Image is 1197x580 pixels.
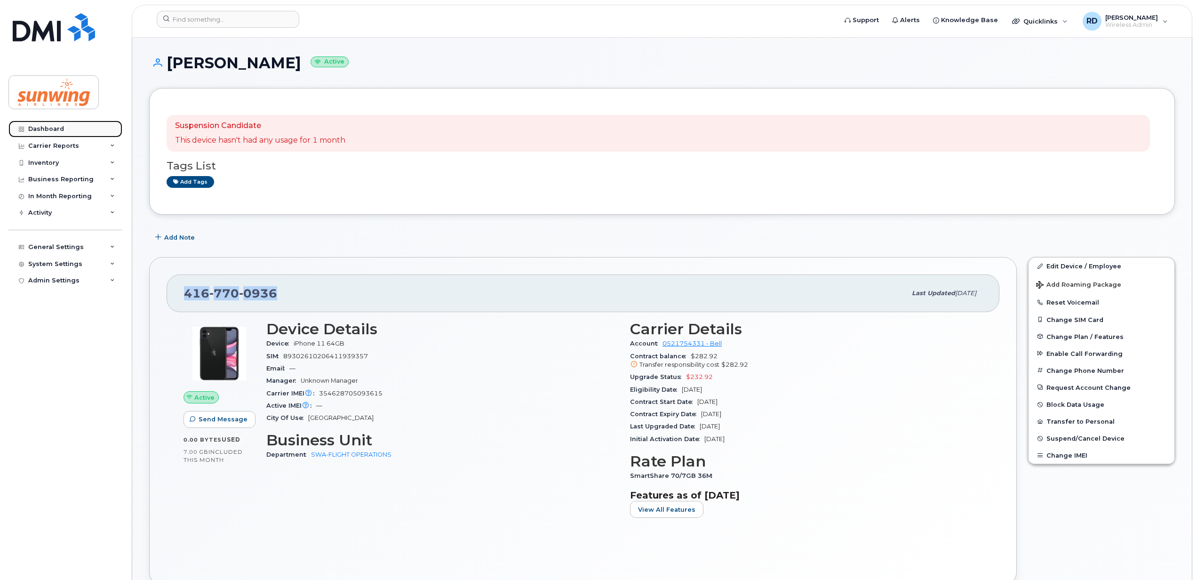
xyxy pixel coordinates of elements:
[1029,379,1174,396] button: Request Account Change
[630,353,691,360] span: Contract balance
[184,448,243,464] span: included this month
[1029,328,1174,345] button: Change Plan / Features
[697,398,718,405] span: [DATE]
[1029,396,1174,413] button: Block Data Usage
[164,233,195,242] span: Add Note
[1029,447,1174,464] button: Change IMEI
[630,411,701,418] span: Contract Expiry Date
[1029,294,1174,311] button: Reset Voicemail
[701,411,721,418] span: [DATE]
[191,325,247,382] img: iPhone_11.jpg
[1036,281,1121,290] span: Add Roaming Package
[209,286,239,300] span: 770
[239,286,277,300] span: 0936
[955,290,976,297] span: [DATE]
[194,393,215,402] span: Active
[630,435,704,443] span: Initial Activation Date
[630,373,686,380] span: Upgrade Status
[184,436,222,443] span: 0.00 Bytes
[1029,413,1174,430] button: Transfer to Personal
[266,365,289,372] span: Email
[289,365,295,372] span: —
[222,436,240,443] span: used
[199,415,247,424] span: Send Message
[266,402,316,409] span: Active IMEI
[301,377,358,384] span: Unknown Manager
[630,472,717,479] span: SmartShare 70/7GB 36M
[266,353,283,360] span: SIM
[630,386,682,393] span: Eligibility Date
[175,135,345,146] p: This device hasn't had any usage for 1 month
[1029,362,1174,379] button: Change Phone Number
[266,432,619,449] h3: Business Unit
[319,390,383,397] span: 354628705093615
[1029,345,1174,362] button: Enable Call Forwarding
[1029,274,1174,294] button: Add Roaming Package
[266,451,311,458] span: Department
[630,490,982,501] h3: Features as of [DATE]
[283,353,368,360] span: 89302610206411939357
[184,411,255,428] button: Send Message
[266,321,619,338] h3: Device Details
[311,56,349,67] small: Active
[167,176,214,188] a: Add tags
[704,435,725,443] span: [DATE]
[316,402,322,409] span: —
[630,340,662,347] span: Account
[1029,311,1174,328] button: Change SIM Card
[630,398,697,405] span: Contract Start Date
[308,414,374,421] span: [GEOGRAPHIC_DATA]
[266,414,308,421] span: City Of Use
[682,386,702,393] span: [DATE]
[184,449,208,455] span: 7.00 GB
[700,423,720,430] span: [DATE]
[686,373,713,380] span: $232.92
[639,361,719,368] span: Transfer responsibility cost
[149,229,203,246] button: Add Note
[630,501,703,518] button: View All Features
[912,290,955,297] span: Last updated
[630,453,982,470] h3: Rate Plan
[266,390,319,397] span: Carrier IMEI
[266,377,301,384] span: Manager
[266,340,294,347] span: Device
[1046,333,1124,340] span: Change Plan / Features
[630,353,982,370] span: $282.92
[638,505,695,514] span: View All Features
[311,451,391,458] a: SWA-FLIGHT OPERATIONS
[630,423,700,430] span: Last Upgraded Date
[184,286,277,300] span: 416
[1046,435,1125,442] span: Suspend/Cancel Device
[149,55,1175,71] h1: [PERSON_NAME]
[167,160,1157,172] h3: Tags List
[630,321,982,338] h3: Carrier Details
[1029,430,1174,447] button: Suspend/Cancel Device
[1046,350,1123,357] span: Enable Call Forwarding
[721,361,748,368] span: $282.92
[175,121,345,131] p: Suspension Candidate
[294,340,344,347] span: iPhone 11 64GB
[1029,258,1174,274] a: Edit Device / Employee
[662,340,722,347] a: 0521754331 - Bell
